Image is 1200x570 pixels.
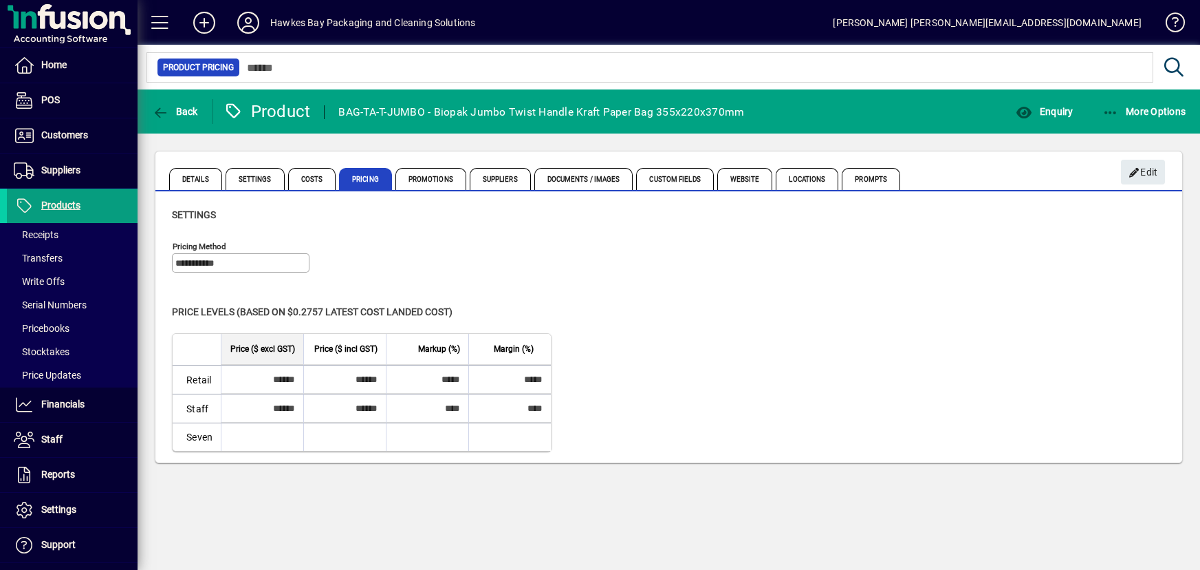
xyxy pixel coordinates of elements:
div: Hawkes Bay Packaging and Cleaning Solutions [270,12,476,34]
a: Support [7,528,138,562]
a: Serial Numbers [7,293,138,317]
a: Staff [7,423,138,457]
span: Staff [41,434,63,445]
div: BAG-TA-T-JUMBO - Biopak Jumbo Twist Handle Kraft Paper Bag 355x220x370mm [338,101,744,123]
button: Edit [1121,160,1165,184]
span: Price ($ incl GST) [314,341,378,357]
a: Reports [7,458,138,492]
span: Receipts [14,229,58,240]
a: POS [7,83,138,118]
app-page-header-button: Back [138,99,213,124]
a: Customers [7,118,138,153]
td: Staff [173,394,221,423]
span: Custom Fields [636,168,713,190]
span: Reports [41,469,75,480]
span: Products [41,200,80,211]
span: Pricing [339,168,392,190]
span: Settings [172,209,216,220]
span: Locations [776,168,838,190]
span: Settings [41,504,76,515]
span: More Options [1102,106,1186,117]
a: Stocktakes [7,340,138,363]
span: Transfers [14,253,63,264]
span: Suppliers [41,165,80,176]
span: Promotions [395,168,466,190]
span: Pricebooks [14,323,69,334]
a: Financials [7,388,138,422]
a: Home [7,48,138,83]
span: Stocktakes [14,346,69,357]
a: Write Offs [7,270,138,293]
button: Add [182,10,226,35]
span: Enquiry [1016,106,1073,117]
span: Costs [288,168,336,190]
td: Retail [173,365,221,394]
button: Back [149,99,201,124]
button: More Options [1099,99,1190,124]
span: Prompts [842,168,900,190]
span: Price levels (based on $0.2757 Latest cost landed cost) [172,306,452,317]
a: Settings [7,493,138,527]
td: Seven [173,423,221,451]
span: Support [41,539,76,550]
span: Edit [1128,161,1158,184]
span: Home [41,59,67,70]
span: POS [41,94,60,105]
a: Receipts [7,223,138,246]
span: Website [717,168,773,190]
a: Transfers [7,246,138,270]
div: Product [223,101,311,123]
span: Margin (%) [494,341,534,357]
span: Details [169,168,222,190]
span: Back [152,106,198,117]
div: [PERSON_NAME] [PERSON_NAME][EMAIL_ADDRESS][DOMAIN_NAME] [833,12,1142,34]
span: Financials [41,399,85,410]
a: Knowledge Base [1155,3,1183,47]
a: Price Updates [7,363,138,387]
span: Suppliers [470,168,531,190]
mat-label: Pricing method [173,242,226,251]
span: Product Pricing [163,61,234,74]
span: Customers [41,129,88,140]
button: Enquiry [1012,99,1076,124]
span: Serial Numbers [14,299,87,310]
button: Profile [226,10,270,35]
span: Price ($ excl GST) [230,341,295,357]
span: Write Offs [14,276,65,287]
span: Price Updates [14,370,81,381]
a: Pricebooks [7,317,138,340]
a: Suppliers [7,154,138,188]
span: Settings [226,168,285,190]
span: Documents / Images [534,168,633,190]
span: Markup (%) [418,341,460,357]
